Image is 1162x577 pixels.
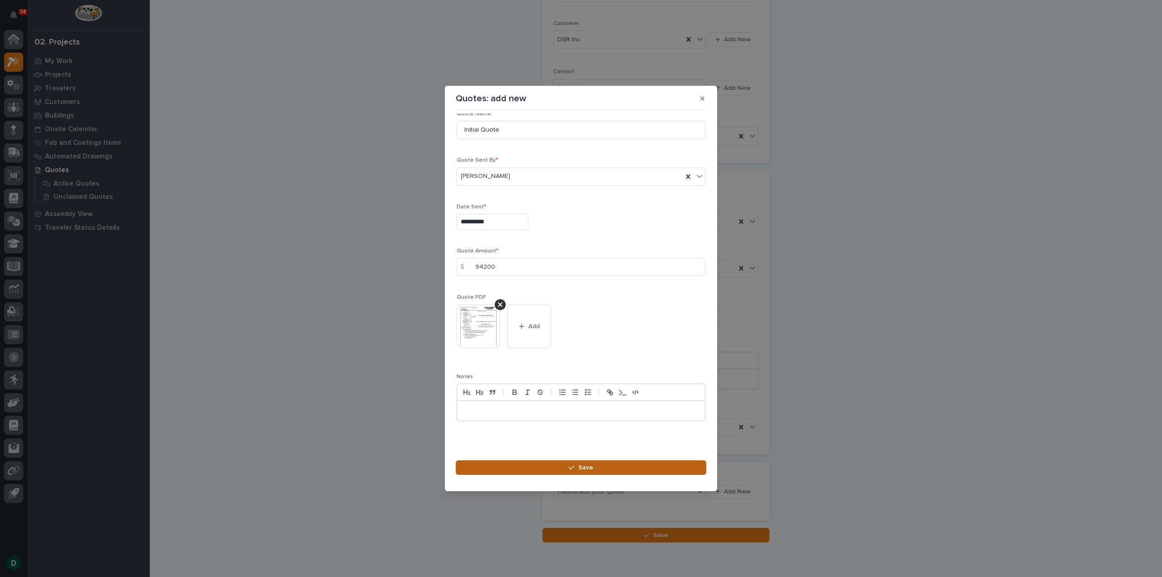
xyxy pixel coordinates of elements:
[578,464,593,472] span: Save
[461,172,510,181] span: [PERSON_NAME]
[456,460,706,475] button: Save
[507,305,551,348] button: Add
[457,295,486,300] span: Quote PDF
[457,248,498,254] span: Quote Amount
[457,258,475,276] div: $
[456,93,526,104] p: Quotes: add new
[457,374,473,380] span: Notes
[528,322,540,330] span: Add
[457,204,486,210] span: Date Sent
[457,158,498,163] span: Quote Sent By
[457,111,493,117] span: Quote Name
